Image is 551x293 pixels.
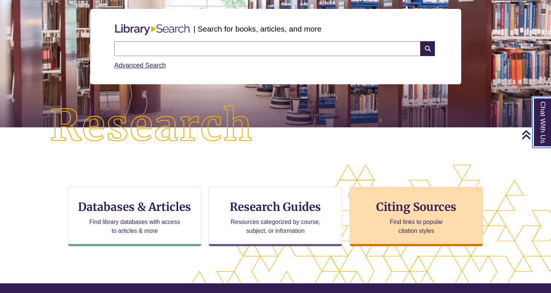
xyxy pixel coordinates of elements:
p: Find library databases with access to articles & more [86,218,183,235]
a: Advanced Search [114,62,166,69]
h3: Research Guides [215,200,336,214]
img: Libary Search [111,21,193,38]
a: Back to Top [521,130,549,140]
a: Research Guides Resources categorized by course, subject, or information [209,187,342,246]
img: Research [27,83,275,169]
h3: Databases & Articles [74,200,195,214]
h3: Citing Sources [371,200,462,214]
p: Find links to popular citation styles [380,218,453,235]
i: Search [420,41,434,56]
a: Citing Sources Find links to popular citation styles [350,187,483,246]
p: Resources categorized by course, subject, or information [227,218,324,235]
p: | Search for books, articles, and more [193,23,321,35]
a: Databases & Articles Find library databases with access to articles & more [68,187,201,246]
